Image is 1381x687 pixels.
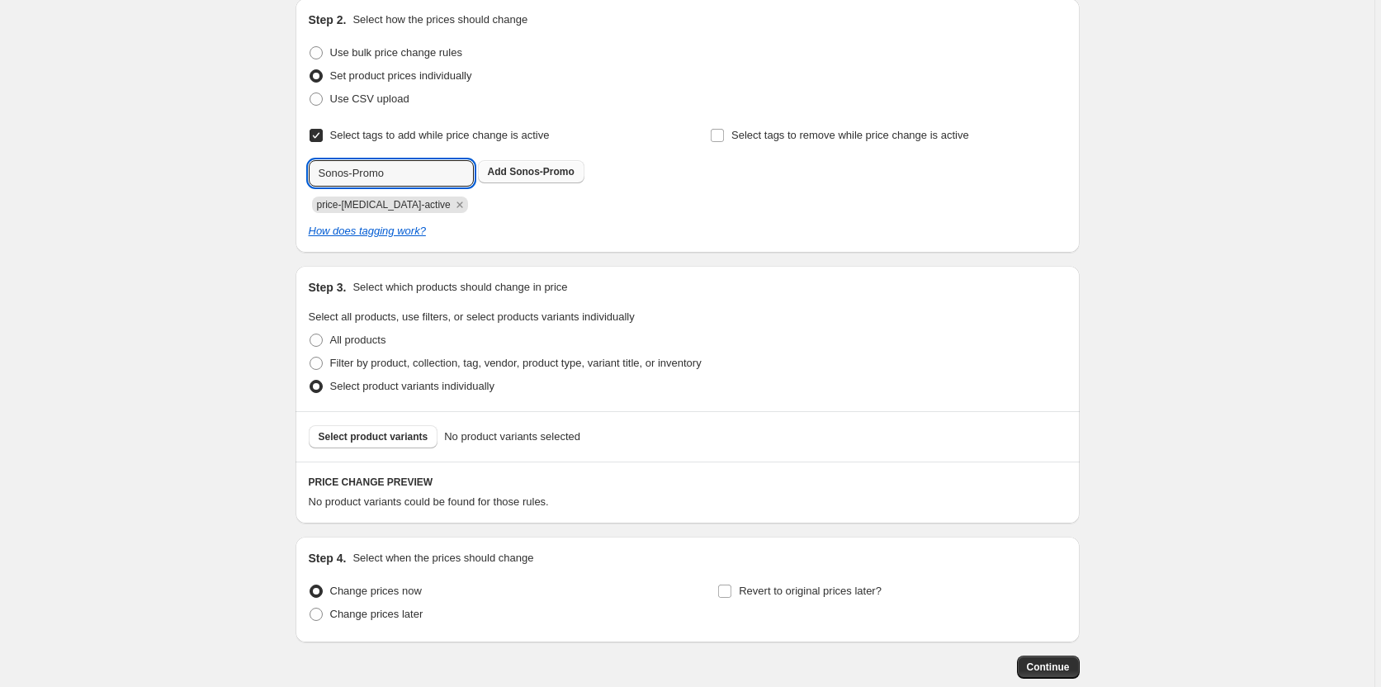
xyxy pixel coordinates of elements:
[488,166,507,178] b: Add
[330,334,386,346] span: All products
[309,476,1066,489] h6: PRICE CHANGE PREVIEW
[309,160,474,187] input: Select tags to add
[309,495,549,508] span: No product variants could be found for those rules.
[478,160,584,183] button: Add Sonos-Promo
[330,380,494,392] span: Select product variants individually
[330,129,550,141] span: Select tags to add while price change is active
[330,357,702,369] span: Filter by product, collection, tag, vendor, product type, variant title, or inventory
[309,279,347,296] h2: Step 3.
[509,166,575,178] span: Sonos-Promo
[452,197,467,212] button: Remove price-change-job-active
[352,279,567,296] p: Select which products should change in price
[330,608,423,620] span: Change prices later
[731,129,969,141] span: Select tags to remove while price change is active
[309,425,438,448] button: Select product variants
[352,550,533,566] p: Select when the prices should change
[319,430,428,443] span: Select product variants
[330,46,462,59] span: Use bulk price change rules
[309,12,347,28] h2: Step 2.
[330,585,422,597] span: Change prices now
[739,585,882,597] span: Revert to original prices later?
[1017,656,1080,679] button: Continue
[444,429,580,445] span: No product variants selected
[352,12,527,28] p: Select how the prices should change
[309,550,347,566] h2: Step 4.
[309,310,635,323] span: Select all products, use filters, or select products variants individually
[330,92,409,105] span: Use CSV upload
[330,69,472,82] span: Set product prices individually
[317,199,451,211] span: price-change-job-active
[1027,661,1070,674] span: Continue
[309,225,426,237] a: How does tagging work?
